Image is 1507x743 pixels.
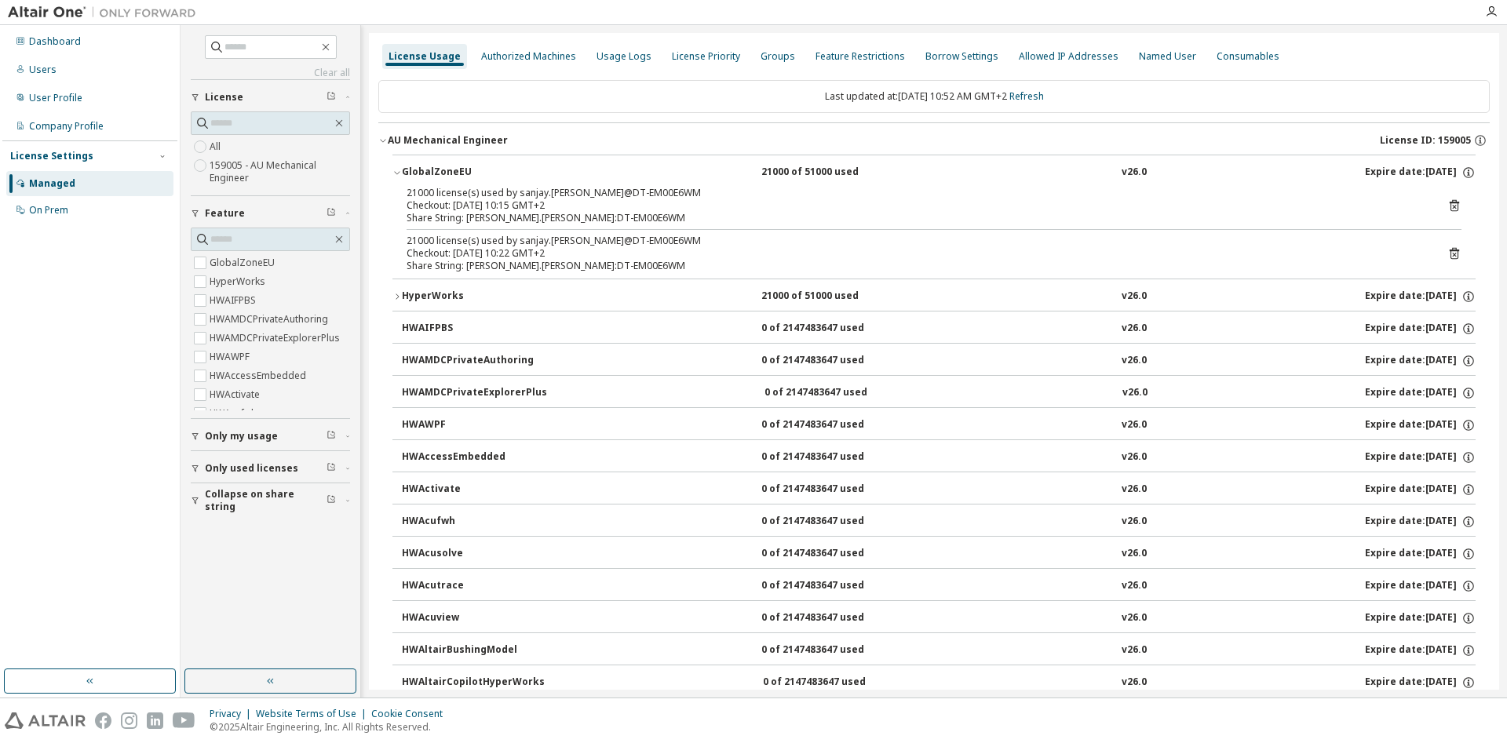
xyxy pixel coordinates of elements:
[1019,50,1118,63] div: Allowed IP Addresses
[407,247,1424,260] div: Checkout: [DATE] 10:22 GMT+2
[327,430,336,443] span: Clear filter
[402,547,543,561] div: HWAcusolve
[256,708,371,720] div: Website Terms of Use
[402,676,545,690] div: HWAltairCopilotHyperWorks
[402,376,1476,410] button: HWAMDCPrivateExplorerPlus0 of 2147483647 usedv26.0Expire date:[DATE]
[29,204,68,217] div: On Prem
[402,665,1476,700] button: HWAltairCopilotHyperWorks0 of 2147483647 usedv26.0Expire date:[DATE]
[402,643,543,657] div: HWAltairBushingModel
[371,708,452,720] div: Cookie Consent
[1122,611,1147,625] div: v26.0
[210,720,452,734] p: © 2025 Altair Engineering, Inc. All Rights Reserved.
[10,150,93,162] div: License Settings
[210,708,256,720] div: Privacy
[402,166,543,180] div: GlobalZoneEU
[191,196,350,231] button: Feature
[29,35,81,48] div: Dashboard
[1009,89,1044,103] a: Refresh
[205,207,245,220] span: Feature
[1122,322,1147,336] div: v26.0
[1365,515,1476,529] div: Expire date: [DATE]
[402,344,1476,378] button: HWAMDCPrivateAuthoring0 of 2147483647 usedv26.0Expire date:[DATE]
[205,488,327,513] span: Collapse on share string
[29,177,75,190] div: Managed
[1217,50,1279,63] div: Consumables
[1122,290,1147,304] div: v26.0
[402,354,543,368] div: HWAMDCPrivateAuthoring
[1122,483,1147,497] div: v26.0
[210,404,260,423] label: HWAcufwh
[378,80,1490,113] div: Last updated at: [DATE] 10:52 AM GMT+2
[191,419,350,453] button: Only my usage
[1365,386,1476,400] div: Expire date: [DATE]
[210,366,309,385] label: HWAccessEmbedded
[121,712,137,729] img: instagram.svg
[761,643,903,657] div: 0 of 2147483647 used
[1380,134,1471,147] span: License ID: 159005
[402,483,543,497] div: HWActivate
[407,235,1424,247] div: 21000 license(s) used by sanjay.[PERSON_NAME]@DT-EM00E6WM
[191,451,350,486] button: Only used licenses
[210,348,253,366] label: HWAWPF
[597,50,651,63] div: Usage Logs
[816,50,905,63] div: Feature Restrictions
[191,483,350,518] button: Collapse on share string
[1365,290,1476,304] div: Expire date: [DATE]
[407,212,1424,224] div: Share String: [PERSON_NAME].[PERSON_NAME]:DT-EM00E6WM
[407,187,1424,199] div: 21000 license(s) used by sanjay.[PERSON_NAME]@DT-EM00E6WM
[388,134,508,147] div: AU Mechanical Engineer
[761,290,903,304] div: 21000 of 51000 used
[402,601,1476,636] button: HWAcuview0 of 2147483647 usedv26.0Expire date:[DATE]
[173,712,195,729] img: youtube.svg
[29,92,82,104] div: User Profile
[1122,450,1147,464] div: v26.0
[402,408,1476,443] button: HWAWPF0 of 2147483647 usedv26.0Expire date:[DATE]
[402,537,1476,571] button: HWAcusolve0 of 2147483647 usedv26.0Expire date:[DATE]
[407,199,1424,212] div: Checkout: [DATE] 10:15 GMT+2
[761,166,903,180] div: 21000 of 51000 used
[761,483,903,497] div: 0 of 2147483647 used
[761,547,903,561] div: 0 of 2147483647 used
[327,207,336,220] span: Clear filter
[402,472,1476,507] button: HWActivate0 of 2147483647 usedv26.0Expire date:[DATE]
[210,253,278,272] label: GlobalZoneEU
[1122,579,1147,593] div: v26.0
[1365,643,1476,657] div: Expire date: [DATE]
[402,290,543,304] div: HyperWorks
[8,5,204,20] img: Altair One
[764,386,906,400] div: 0 of 2147483647 used
[5,712,86,729] img: altair_logo.svg
[1122,547,1147,561] div: v26.0
[1139,50,1196,63] div: Named User
[1365,547,1476,561] div: Expire date: [DATE]
[402,322,543,336] div: HWAIFPBS
[210,272,268,291] label: HyperWorks
[205,91,243,104] span: License
[402,579,543,593] div: HWAcutrace
[1365,483,1476,497] div: Expire date: [DATE]
[1122,515,1147,529] div: v26.0
[1122,643,1147,657] div: v26.0
[481,50,576,63] div: Authorized Machines
[407,260,1424,272] div: Share String: [PERSON_NAME].[PERSON_NAME]:DT-EM00E6WM
[147,712,163,729] img: linkedin.svg
[1365,676,1476,690] div: Expire date: [DATE]
[392,155,1476,190] button: GlobalZoneEU21000 of 51000 usedv26.0Expire date:[DATE]
[1122,354,1147,368] div: v26.0
[1365,322,1476,336] div: Expire date: [DATE]
[1122,418,1147,432] div: v26.0
[402,418,543,432] div: HWAWPF
[392,279,1476,314] button: HyperWorks21000 of 51000 usedv26.0Expire date:[DATE]
[210,385,263,404] label: HWActivate
[761,50,795,63] div: Groups
[1365,418,1476,432] div: Expire date: [DATE]
[402,386,547,400] div: HWAMDCPrivateExplorerPlus
[327,494,336,507] span: Clear filter
[402,633,1476,668] button: HWAltairBushingModel0 of 2147483647 usedv26.0Expire date:[DATE]
[402,569,1476,603] button: HWAcutrace0 of 2147483647 usedv26.0Expire date:[DATE]
[672,50,740,63] div: License Priority
[1122,676,1147,690] div: v26.0
[402,450,543,464] div: HWAccessEmbedded
[402,311,1476,346] button: HWAIFPBS0 of 2147483647 usedv26.0Expire date:[DATE]
[210,137,224,156] label: All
